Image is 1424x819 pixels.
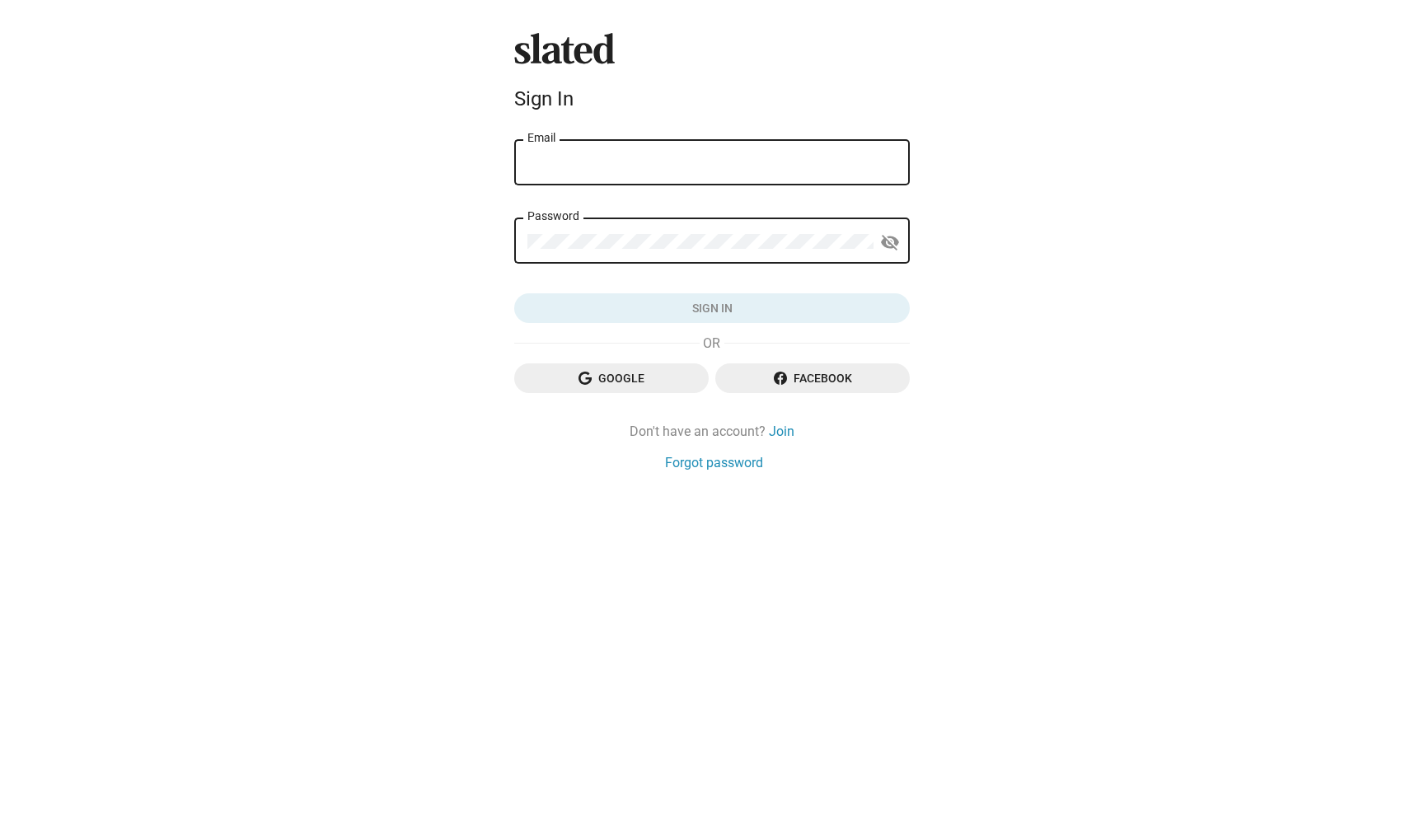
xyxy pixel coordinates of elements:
mat-icon: visibility_off [880,230,900,255]
span: Facebook [728,363,897,393]
div: Sign In [514,87,910,110]
button: Facebook [715,363,910,393]
div: Don't have an account? [514,423,910,440]
button: Show password [874,226,906,259]
span: Google [527,363,696,393]
button: Google [514,363,709,393]
sl-branding: Sign In [514,33,910,117]
a: Forgot password [665,454,763,471]
a: Join [769,423,794,440]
